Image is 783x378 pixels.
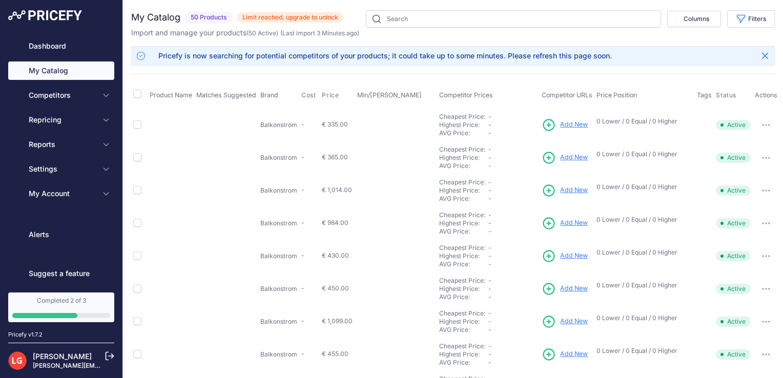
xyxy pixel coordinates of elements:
span: € 1,014.00 [322,186,352,194]
span: Limit reached, upgrade to unlock [237,12,343,23]
div: AVG Price: [439,227,488,236]
span: Add New [560,317,588,326]
button: Columns [667,11,721,27]
a: Add New [542,282,588,296]
span: € 365.00 [322,153,348,161]
div: Highest Price: [439,285,488,293]
span: Competitor Prices [439,91,493,99]
span: - [488,359,491,366]
span: - [488,244,491,251]
span: Active [716,349,751,360]
div: AVG Price: [439,162,488,170]
button: Settings [8,160,114,178]
span: Active [716,218,751,228]
p: 0 Lower / 0 Equal / 0 Higher [596,150,687,158]
span: Add New [560,218,588,228]
button: My Account [8,184,114,203]
button: Competitors [8,86,114,104]
a: Alerts [8,225,114,244]
a: Add New [542,347,588,362]
p: Balkonstrom [260,186,297,195]
div: Pricefy v1.7.2 [8,330,43,339]
span: € 335.00 [322,120,348,128]
span: - [488,293,491,301]
a: Cheapest Price: [439,145,485,153]
a: Add New [542,151,588,165]
span: Brand [260,91,278,99]
span: Min/[PERSON_NAME] [357,91,422,99]
a: Add New [542,216,588,230]
p: Balkonstrom [260,318,297,326]
span: - [488,285,491,292]
span: Add New [560,349,588,359]
span: Matches Suggested [196,91,256,99]
a: [PERSON_NAME] [33,352,92,361]
span: - [488,309,491,317]
span: Competitors [29,90,96,100]
span: - [488,178,491,186]
p: 0 Lower / 0 Equal / 0 Higher [596,314,687,322]
a: Suggest a feature [8,264,114,283]
span: Reports [29,139,96,150]
span: Add New [560,284,588,293]
span: € 455.00 [322,350,348,358]
span: - [488,227,491,235]
span: - [301,284,304,292]
span: ( ) [246,29,278,37]
a: Completed 2 of 3 [8,292,114,322]
img: Pricefy Logo [8,10,82,20]
span: - [301,186,304,194]
span: € 984.00 [322,219,348,226]
p: Balkonstrom [260,285,297,293]
button: Cost [301,91,318,99]
span: - [488,113,491,120]
span: € 1,099.00 [322,317,353,325]
span: 50 Products [184,12,233,24]
div: AVG Price: [439,129,488,137]
span: Add New [560,185,588,195]
div: Highest Price: [439,186,488,195]
span: Active [716,185,751,196]
span: - [488,326,491,333]
span: - [301,219,304,226]
p: 0 Lower / 0 Equal / 0 Higher [596,216,687,224]
span: Active [716,317,751,327]
span: - [488,121,491,129]
a: 50 Active [249,29,276,37]
span: - [488,145,491,153]
span: Settings [29,164,96,174]
div: Highest Price: [439,121,488,129]
a: Add New [542,314,588,329]
a: My Catalog [8,61,114,80]
button: Status [716,91,738,99]
span: € 450.00 [322,284,349,292]
span: Price Position [596,91,637,99]
span: Product Name [150,91,192,99]
span: € 430.00 [322,251,349,259]
span: - [488,186,491,194]
span: Add New [560,120,588,130]
div: AVG Price: [439,326,488,334]
span: - [488,260,491,268]
a: [PERSON_NAME][EMAIL_ADDRESS][DOMAIN_NAME] [33,362,191,369]
span: Cost [301,91,316,99]
span: - [301,120,304,128]
span: - [301,251,304,259]
span: Repricing [29,115,96,125]
div: AVG Price: [439,195,488,203]
input: Search [366,10,661,28]
span: - [301,350,304,358]
a: Cheapest Price: [439,342,485,350]
a: Add New [542,118,588,132]
h2: My Catalog [131,10,180,25]
span: Active [716,120,751,130]
button: Price [322,91,341,99]
a: Cheapest Price: [439,113,485,120]
span: - [488,195,491,202]
span: My Account [29,188,96,199]
p: 0 Lower / 0 Equal / 0 Higher [596,183,687,191]
div: Pricefy is now searching for potential competitors of your products; it could take up to some min... [158,51,612,61]
div: Highest Price: [439,219,488,227]
span: - [488,154,491,161]
span: - [488,219,491,227]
